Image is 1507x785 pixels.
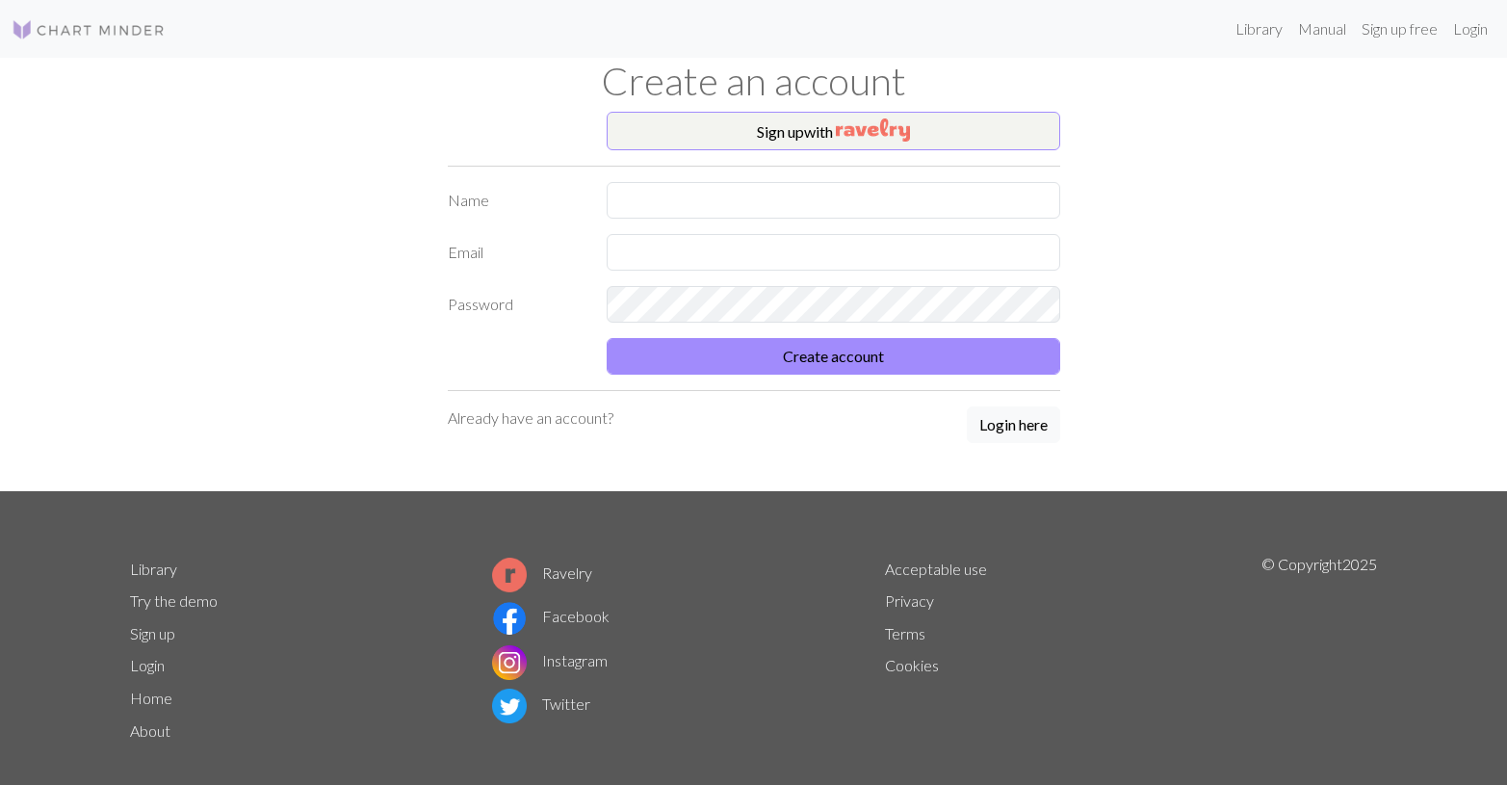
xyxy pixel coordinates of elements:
a: Facebook [492,607,610,625]
a: Terms [885,624,925,642]
a: Home [130,689,172,707]
a: Login here [967,406,1060,445]
a: Sign up free [1354,10,1445,48]
a: Try the demo [130,591,218,610]
img: Logo [12,18,166,41]
a: Ravelry [492,563,592,582]
h1: Create an account [118,58,1390,104]
a: Sign up [130,624,175,642]
label: Name [436,182,595,219]
a: Privacy [885,591,934,610]
p: © Copyright 2025 [1261,553,1377,747]
a: Twitter [492,694,590,713]
p: Already have an account? [448,406,613,430]
a: About [130,721,170,740]
label: Email [436,234,595,271]
button: Sign upwith [607,112,1060,150]
a: Cookies [885,656,939,674]
a: Library [130,560,177,578]
button: Create account [607,338,1060,375]
a: Manual [1290,10,1354,48]
label: Password [436,286,595,323]
button: Login here [967,406,1060,443]
a: Login [130,656,165,674]
a: Login [1445,10,1495,48]
img: Twitter logo [492,689,527,723]
a: Instagram [492,651,608,669]
a: Acceptable use [885,560,987,578]
img: Ravelry logo [492,558,527,592]
a: Library [1228,10,1290,48]
img: Ravelry [836,118,910,142]
img: Facebook logo [492,601,527,636]
img: Instagram logo [492,645,527,680]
